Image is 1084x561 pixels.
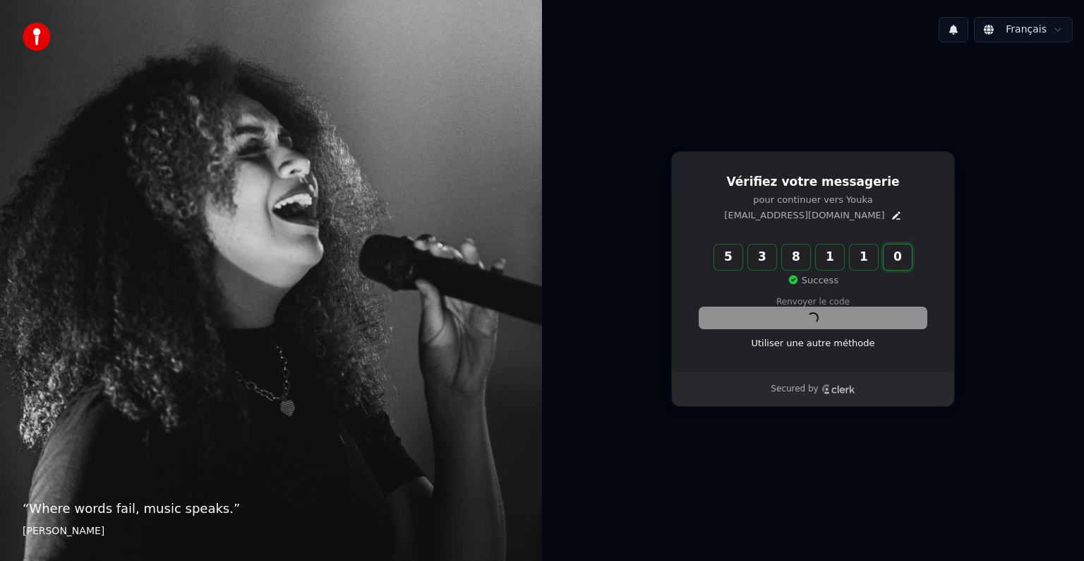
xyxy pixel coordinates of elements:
[23,23,51,51] img: youka
[699,194,927,206] p: pour continuer vers Youka
[771,384,818,395] p: Secured by
[23,499,519,519] p: “ Where words fail, music speaks. ”
[821,384,855,394] a: Clerk logo
[752,337,875,350] a: Utiliser une autre méthode
[891,210,902,221] button: Edit
[714,244,940,270] input: Enter verification code
[724,209,884,222] p: [EMAIL_ADDRESS][DOMAIN_NAME]
[699,174,927,191] h1: Vérifiez votre messagerie
[788,274,838,287] p: Success
[23,524,519,538] footer: [PERSON_NAME]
